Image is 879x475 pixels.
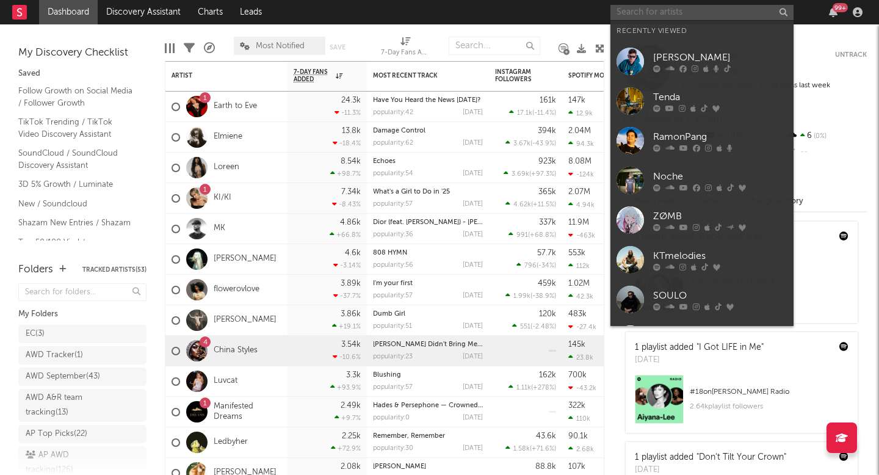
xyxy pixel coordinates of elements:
[512,322,556,330] div: ( )
[333,261,361,269] div: -3.14 %
[373,140,413,147] div: popularity: 62
[568,310,587,318] div: 483k
[540,96,556,104] div: 161k
[18,368,146,386] a: AWD September(43)
[516,385,531,391] span: 1.11k
[568,280,590,288] div: 1.02M
[829,7,837,17] button: 99+
[520,324,530,330] span: 551
[381,31,430,66] div: 7-Day Fans Added (7-Day Fans Added)
[373,189,483,195] div: What's a Girl to Do in '25
[538,280,556,288] div: 459k
[463,140,483,147] div: [DATE]
[340,219,361,227] div: 4.86k
[495,68,538,83] div: Instagram Followers
[373,415,410,421] div: popularity: 0
[610,5,794,20] input: Search for artists
[373,97,480,104] a: Have You Heard the News [DATE]?
[537,249,556,257] div: 57.7k
[568,402,585,410] div: 322k
[505,444,556,452] div: ( )
[568,432,588,440] div: 90.1k
[653,288,787,303] div: SOULO
[332,200,361,208] div: -8.43 %
[26,348,83,363] div: AWD Tracker ( 1 )
[256,42,305,50] span: Most Notified
[449,37,540,55] input: Search...
[568,384,596,392] div: -43.2k
[18,283,146,301] input: Search for folders...
[516,232,528,239] span: 991
[653,248,787,263] div: KTmelodies
[373,280,413,287] a: I'm your first
[373,402,515,409] a: Hades & Persephone — Crowned in the Dark
[373,445,413,452] div: popularity: 30
[504,170,556,178] div: ( )
[696,343,764,352] a: "I Got LIFE in Me"
[568,371,587,379] div: 700k
[568,415,590,422] div: 110k
[335,414,361,422] div: +9.7 %
[373,128,483,134] div: Damage Control
[568,249,585,257] div: 553k
[26,427,87,441] div: AP Top Picks ( 22 )
[568,170,594,178] div: -124k
[373,384,413,391] div: popularity: 57
[532,140,554,147] span: -43.9 %
[463,231,483,238] div: [DATE]
[373,189,450,195] a: What's a Girl to Do in '25
[214,193,231,203] a: KI/KI
[18,307,146,322] div: My Folders
[18,115,134,140] a: TikTok Trending / TikTok Video Discovery Assistant
[513,201,531,208] span: 4.62k
[568,262,590,270] div: 112k
[463,323,483,330] div: [DATE]
[330,383,361,391] div: +93.9 %
[373,323,412,330] div: popularity: 51
[610,81,794,121] a: Tenda
[373,341,483,348] div: Jesus Didn't Bring Me This Far!
[373,463,483,470] div: Harriet
[568,463,585,471] div: 107k
[463,292,483,299] div: [DATE]
[513,293,530,300] span: 1.99k
[833,3,848,12] div: 99 +
[345,249,361,257] div: 4.6k
[568,231,595,239] div: -463k
[533,201,554,208] span: +11.5 %
[508,383,556,391] div: ( )
[539,371,556,379] div: 162k
[214,162,239,173] a: Loreen
[690,385,848,399] div: # 18 on [PERSON_NAME] Radio
[373,170,413,177] div: popularity: 54
[653,50,787,65] div: [PERSON_NAME]
[517,110,532,117] span: 17.1k
[626,375,858,433] a: #18on[PERSON_NAME] Radio2.64kplaylist followers
[373,231,413,238] div: popularity: 36
[505,139,556,147] div: ( )
[18,84,134,109] a: Follow Growth on Social Media / Follower Growth
[172,72,263,79] div: Artist
[610,200,794,240] a: ZØMB
[18,197,134,211] a: New / Soundcloud
[538,263,554,269] span: -34 %
[342,127,361,135] div: 13.8k
[373,219,542,226] a: Dior (feat. [PERSON_NAME]) - [PERSON_NAME] Remix
[635,341,764,354] div: 1 playlist added
[568,140,594,148] div: 94.3k
[214,254,277,264] a: [PERSON_NAME]
[214,346,258,356] a: China Styles
[373,280,483,287] div: I'm your first
[505,292,556,300] div: ( )
[18,236,134,273] a: Top 50/100 Viral / Spotify/Apple Discovery Assistant
[463,354,483,360] div: [DATE]
[373,402,483,409] div: Hades & Persephone — Crowned in the Dark
[18,425,146,443] a: AP Top Picks(22)
[373,250,483,256] div: 808 HYMN
[373,262,413,269] div: popularity: 56
[786,128,867,144] div: 6
[516,261,556,269] div: ( )
[333,353,361,361] div: -10.6 %
[18,178,134,191] a: 3D 5% Growth / Luminate
[82,267,146,273] button: Tracked Artists(53)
